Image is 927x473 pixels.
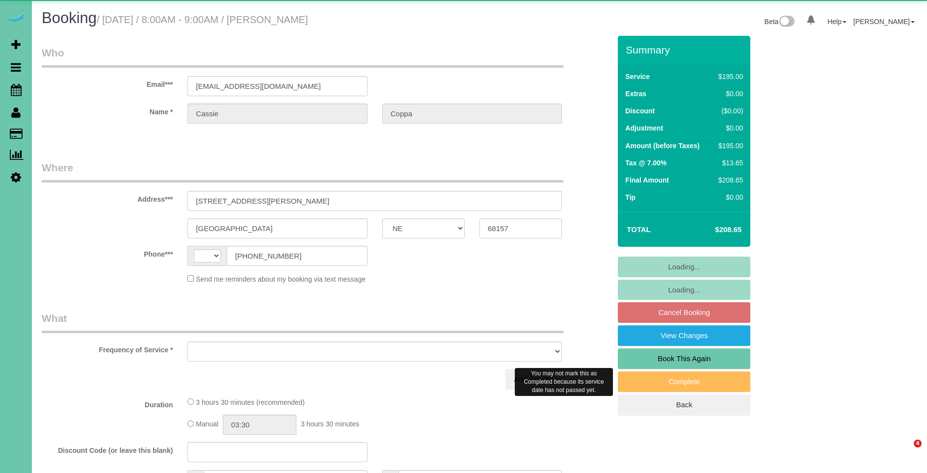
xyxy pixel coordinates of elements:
legend: What [42,311,563,333]
span: 3 hours 30 minutes (recommended) [196,398,305,406]
a: Help [827,18,847,26]
legend: Where [42,160,563,183]
label: Final Amount [625,175,669,185]
span: Send me reminders about my booking via text message [196,275,366,283]
label: Adjustment [625,123,663,133]
label: Tax @ 7.00% [625,158,666,168]
label: Duration [34,396,180,410]
a: Beta [765,18,795,26]
div: $0.00 [715,123,743,133]
label: Frequency of Service * [34,342,180,355]
img: New interface [778,16,795,28]
iframe: Intercom live chat [894,440,917,463]
label: Name * [34,104,180,117]
div: You may not mark this as Completed because its service date has not passed yet. [515,368,613,396]
label: Amount (before Taxes) [625,141,699,151]
a: View Changes [618,325,750,346]
a: Back [618,394,750,415]
a: [PERSON_NAME] [853,18,915,26]
label: Extras [625,89,646,99]
div: $13.65 [715,158,743,168]
div: $208.65 [715,175,743,185]
div: ($0.00) [715,106,743,116]
img: Automaid Logo [6,10,26,24]
label: Service [625,72,650,81]
span: Manual [196,420,218,428]
span: Booking [42,9,97,26]
h4: $208.65 [686,226,742,234]
strong: Total [627,225,651,234]
a: Add Service [505,369,562,390]
label: Discount Code (or leave this blank) [34,442,180,455]
a: Book This Again [618,348,750,369]
div: $0.00 [715,89,743,99]
span: 3 hours 30 minutes [301,420,359,428]
label: Discount [625,106,655,116]
legend: Who [42,46,563,68]
div: $0.00 [715,192,743,202]
div: $195.00 [715,72,743,81]
span: 4 [914,440,922,447]
div: $195.00 [715,141,743,151]
label: Tip [625,192,636,202]
small: / [DATE] / 8:00AM - 9:00AM / [PERSON_NAME] [97,14,308,25]
h3: Summary [626,44,745,55]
